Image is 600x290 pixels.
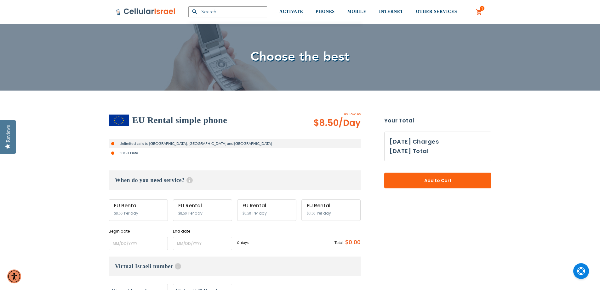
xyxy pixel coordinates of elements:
[109,170,361,190] h3: When do you need service?
[317,210,331,216] span: Per day
[339,117,361,129] span: /Day
[253,210,267,216] span: Per day
[384,173,491,188] button: Add to Cart
[384,116,491,125] strong: Your Total
[390,137,486,146] h3: [DATE] Charges
[379,9,403,14] span: INTERNET
[313,117,361,129] span: $8.50
[173,228,232,234] label: End date
[243,211,251,216] span: $8.50
[175,263,181,269] span: Help
[7,269,21,283] div: Accessibility Menu
[279,9,303,14] span: ACTIVATE
[481,6,483,11] span: 1
[347,9,367,14] span: MOBILE
[405,177,471,184] span: Add to Cart
[178,211,187,216] span: $8.50
[109,228,168,234] label: Begin date
[124,210,138,216] span: Per day
[109,115,129,126] img: EU Rental simple phone
[114,203,163,209] div: EU Rental
[109,139,361,148] li: Unlimited calls to [GEOGRAPHIC_DATA], [GEOGRAPHIC_DATA] and [GEOGRAPHIC_DATA]
[173,237,232,250] input: MM/DD/YYYY
[109,237,168,250] input: MM/DD/YYYY
[307,203,355,209] div: EU Rental
[296,111,361,117] span: As Low As
[188,210,203,216] span: Per day
[343,238,361,247] span: $0.00
[178,203,227,209] div: EU Rental
[243,203,291,209] div: EU Rental
[132,114,227,127] h2: EU Rental simple phone
[241,240,249,246] span: days
[109,148,361,158] li: 30GB Data
[188,6,267,17] input: Search
[390,146,429,156] h3: [DATE] Total
[416,9,457,14] span: OTHER SERVICES
[316,9,335,14] span: PHONES
[109,257,361,276] h3: Virtual Israeli number
[186,177,193,183] span: Help
[116,8,176,15] img: Cellular Israel Logo
[114,211,123,216] span: $8.50
[307,211,315,216] span: $8.50
[476,9,483,16] a: 1
[250,48,350,65] span: Choose the best
[5,125,11,142] div: Reviews
[237,240,241,246] span: 0
[334,240,343,246] span: Total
